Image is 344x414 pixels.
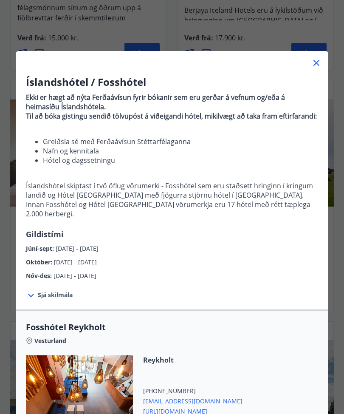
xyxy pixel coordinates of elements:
li: Greiðsla sé með Ferðaávísun Stéttarfélaganna [43,137,318,146]
h3: Íslandshótel / Fosshótel [26,75,318,89]
span: [EMAIL_ADDRESS][DOMAIN_NAME] [143,395,242,405]
span: [PHONE_NUMBER] [143,387,242,395]
span: Sjá skilmála [38,291,73,299]
span: Vesturland [34,337,66,345]
span: Fosshótel Reykholt [26,321,318,333]
span: Reykholt [143,355,242,365]
span: Nóv-des : [26,272,54,280]
strong: Til að bóka gistingu sendið tölvupóst á viðeigandi hótel, mikilvægt að taka fram eftirfarandi: [26,111,317,121]
li: Nafn og kennitala [43,146,318,156]
span: [DATE] - [DATE] [54,272,96,280]
p: Íslandshótel skiptast í tvö öflug vörumerki - Fosshótel sem eru staðsett hringinn í kringum landi... [26,181,318,218]
span: Gildistími [26,229,64,239]
span: Október : [26,258,54,266]
span: [DATE] - [DATE] [54,258,97,266]
strong: Ekki er hægt að nýta Ferðaávísun fyrir bókanir sem eru gerðar á vefnum og/eða á heimasíðu Íslands... [26,93,285,111]
span: [DATE] - [DATE] [56,244,99,252]
span: Júní-sept : [26,244,56,252]
li: Hótel og dagssetningu [43,156,318,165]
